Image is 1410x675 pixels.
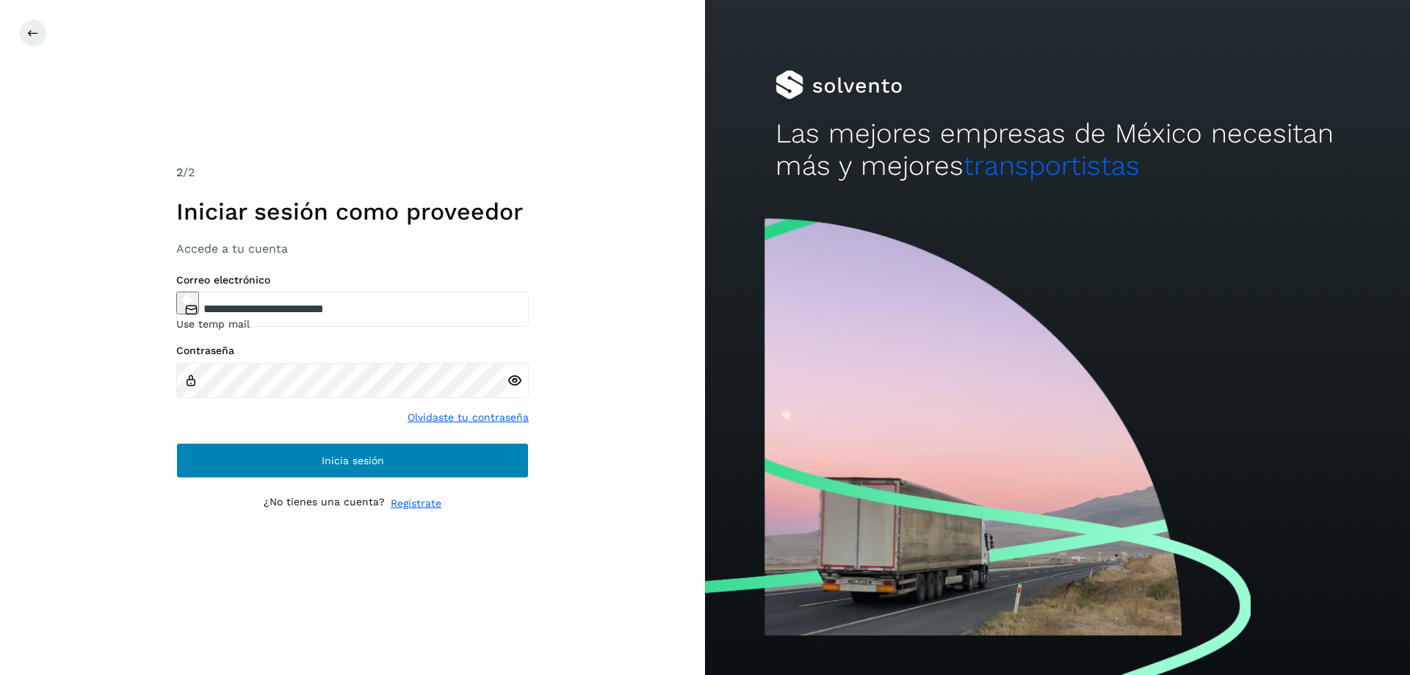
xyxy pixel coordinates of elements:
h1: Iniciar sesión como proveedor [176,198,529,225]
button: Inicia sesión [176,443,529,478]
h3: Accede a tu cuenta [176,242,529,256]
label: Contraseña [176,344,529,357]
span: Inicia sesión [322,455,384,466]
h2: Las mejores empresas de México necesitan más y mejores [775,118,1339,183]
a: Regístrate [391,496,441,511]
div: /2 [176,164,529,181]
span: transportistas [963,150,1140,181]
span: 2 [176,165,183,179]
label: Correo electrónico [176,274,529,286]
a: Olvidaste tu contraseña [408,410,529,425]
p: ¿No tienes una cuenta? [264,496,385,511]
